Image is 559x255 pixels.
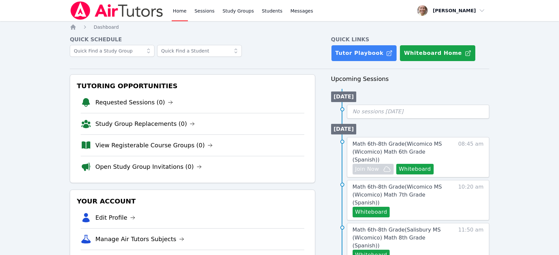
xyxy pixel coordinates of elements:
[94,24,119,30] a: Dashboard
[70,1,163,20] img: Air Tutors
[331,74,489,84] h3: Upcoming Sessions
[290,8,313,14] span: Messages
[331,36,489,44] h4: Quick Links
[95,162,202,171] a: Open Study Group Invitations (0)
[353,141,442,163] span: Math 6th-8th Grade ( Wicomico MS (Wicomico) Math 6th Grade (Spanish) )
[458,183,484,217] span: 10:20 am
[400,45,475,61] button: Whiteboard Home
[157,45,242,57] input: Quick Find a Student
[70,45,154,57] input: Quick Find a Study Group
[70,24,489,30] nav: Breadcrumb
[75,195,309,207] h3: Your Account
[353,140,451,164] a: Math 6th-8th Grade(Wicomico MS (Wicomico) Math 6th Grade (Spanish))
[353,207,390,217] button: Whiteboard
[396,164,434,174] button: Whiteboard
[331,91,357,102] li: [DATE]
[75,80,309,92] h3: Tutoring Opportunities
[331,124,357,134] li: [DATE]
[458,140,484,174] span: 08:45 am
[95,235,184,244] a: Manage Air Tutors Subjects
[95,141,213,150] a: View Registerable Course Groups (0)
[70,36,315,44] h4: Quick Schedule
[95,213,135,222] a: Edit Profile
[353,184,442,206] span: Math 6th-8th Grade ( Wicomico MS (Wicomico) Math 7th Grade (Spanish) )
[353,108,404,115] span: No sessions [DATE]
[353,226,451,250] a: Math 6th-8th Grade(Salisbury MS (Wicomico) Math 8th Grade (Spanish))
[353,227,441,249] span: Math 6th-8th Grade ( Salisbury MS (Wicomico) Math 8th Grade (Spanish) )
[353,164,394,174] button: Join Now
[95,98,173,107] a: Requested Sessions (0)
[353,183,451,207] a: Math 6th-8th Grade(Wicomico MS (Wicomico) Math 7th Grade (Spanish))
[95,119,195,128] a: Study Group Replacements (0)
[355,165,379,173] span: Join Now
[331,45,397,61] a: Tutor Playbook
